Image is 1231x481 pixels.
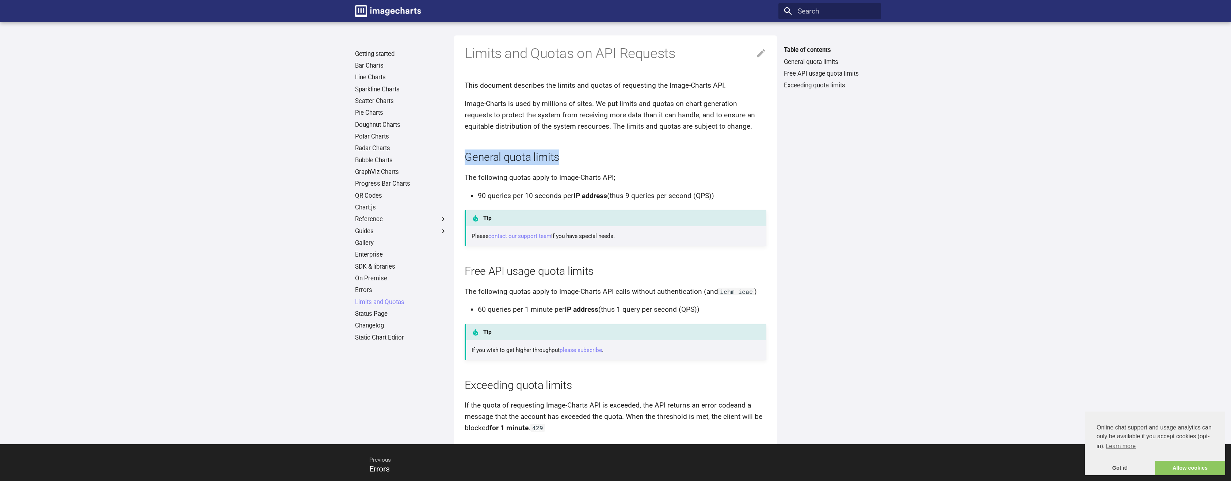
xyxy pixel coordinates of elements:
strong: IP address [565,305,598,314]
font: Errors [369,464,390,473]
a: learn more about cookies [1105,441,1137,452]
a: contact our support team [488,233,551,239]
a: Gallery [355,239,447,247]
a: Enterprise [355,251,447,259]
a: Line Charts [355,73,447,82]
li: 60 queries per 1 minute per (thus 1 query per second (QPS)) [478,304,766,315]
a: Doughnut Charts [355,121,447,129]
a: General quota limits [784,58,876,66]
a: dismiss cookie message [1085,461,1155,476]
strong: IP address [573,192,607,200]
h2: Exceeding quota limits [465,378,766,393]
p: This document describes the limits and quotas of requesting the Image-Charts API. [465,80,766,91]
a: Status Page [355,310,447,318]
font: Guides [355,227,374,235]
a: QR Codes [355,192,447,200]
code: 429 [530,424,545,432]
font: If the quota of requesting Image-Charts API is exceeded, the API returns an error code and a mess... [465,401,762,432]
a: Free API usage quota limits [784,70,876,78]
nav: Table of contents [778,46,881,90]
code: ichm [718,288,736,295]
font: Reference [355,215,383,223]
a: Image-Charts documentation [352,2,424,21]
p: Tip [464,210,766,226]
a: Limits and Quotas [355,298,447,306]
a: Sparkline Charts [355,86,447,94]
a: On Premise [355,274,447,283]
a: Progress Bar Charts [355,180,447,188]
span: Previous [361,450,605,471]
h1: Limits and Quotas on API Requests [465,44,766,63]
a: allow cookies [1155,461,1225,476]
a: Pie Charts [355,109,447,117]
strong: for 1 minute [489,424,529,432]
a: Polar Charts [355,133,447,141]
font: Online chat support and usage analytics can only be available if you accept cookies (opt-in). [1097,424,1212,449]
a: Static Chart Editor [355,334,447,342]
input: Search [778,3,881,19]
a: Changelog [355,322,447,330]
a: Bar Charts [355,62,447,70]
p: The following quotas apply to Image-Charts API; [465,172,766,183]
a: Radar Charts [355,144,447,152]
h2: General quota limits [465,149,766,165]
a: SDK & libraries [355,263,447,271]
div: cookieconsent [1085,412,1225,475]
a: Scatter Charts [355,97,447,105]
p: Please if you have special needs. [472,232,761,241]
code: icac [736,288,755,295]
img: logo [355,5,421,17]
font: The following quotas apply to Image-Charts API calls without authentication ( and [465,287,718,296]
a: Exceeding quota limits [784,82,876,90]
p: ) [465,286,766,298]
p: Tip [464,324,766,340]
li: 90 queries per 10 seconds per (thus 9 queries per second (QPS)) [478,190,766,202]
h2: Free API usage quota limits [465,264,766,279]
a: Bubble Charts [355,156,447,164]
p: Image-Charts is used by millions of sites. We put limits and quotas on chart generation requests ... [465,98,766,132]
a: Getting started [355,50,447,58]
a: Errors [355,286,447,294]
p: If you wish to get higher throughput . [472,346,761,355]
a: GraphViz Charts [355,168,447,176]
a: Chart.js [355,204,447,212]
a: please subscribe [560,347,602,353]
font: Table of contents [784,46,831,53]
